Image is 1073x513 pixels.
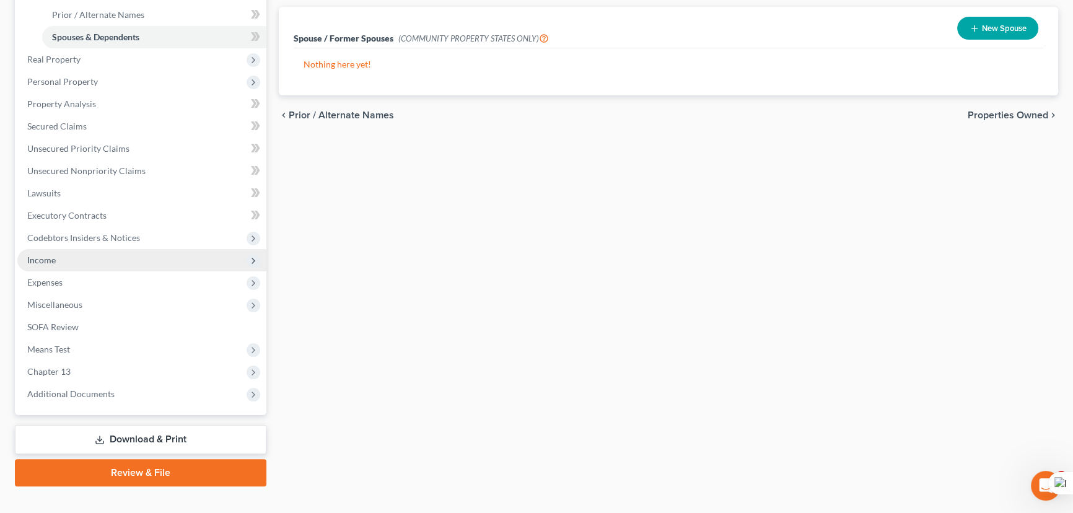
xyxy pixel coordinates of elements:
a: SOFA Review [17,316,266,338]
span: Means Test [27,344,70,354]
span: Properties Owned [968,110,1048,120]
span: Real Property [27,54,81,64]
iframe: Intercom live chat [1031,471,1061,501]
a: Unsecured Nonpriority Claims [17,160,266,182]
span: Executory Contracts [27,210,107,221]
a: Property Analysis [17,93,266,115]
span: Prior / Alternate Names [289,110,394,120]
span: Additional Documents [27,388,115,399]
span: (COMMUNITY PROPERTY STATES ONLY) [398,33,549,43]
a: Executory Contracts [17,204,266,227]
span: Miscellaneous [27,299,82,310]
span: Unsecured Nonpriority Claims [27,165,146,176]
span: SOFA Review [27,322,79,332]
a: Prior / Alternate Names [42,4,266,26]
span: Personal Property [27,76,98,87]
button: Properties Owned chevron_right [968,110,1058,120]
button: New Spouse [957,17,1038,40]
i: chevron_right [1048,110,1058,120]
span: Spouses & Dependents [52,32,139,42]
span: Spouse / Former Spouses [294,33,393,43]
a: Spouses & Dependents [42,26,266,48]
span: Prior / Alternate Names [52,9,144,20]
span: Unsecured Priority Claims [27,143,129,154]
span: Expenses [27,277,63,287]
a: Lawsuits [17,182,266,204]
span: Codebtors Insiders & Notices [27,232,140,243]
a: Secured Claims [17,115,266,138]
button: chevron_left Prior / Alternate Names [279,110,394,120]
i: chevron_left [279,110,289,120]
a: Review & File [15,459,266,486]
span: Chapter 13 [27,366,71,377]
span: Secured Claims [27,121,87,131]
a: Unsecured Priority Claims [17,138,266,160]
a: Download & Print [15,425,266,454]
span: Lawsuits [27,188,61,198]
span: Income [27,255,56,265]
p: Nothing here yet! [304,58,1033,71]
span: Property Analysis [27,99,96,109]
span: 4 [1056,471,1066,481]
